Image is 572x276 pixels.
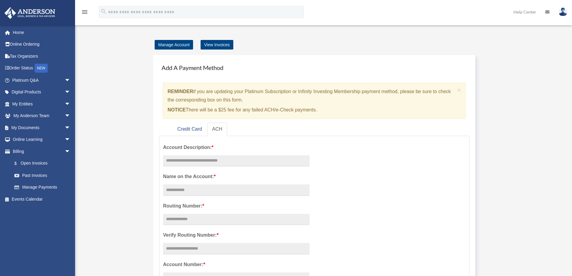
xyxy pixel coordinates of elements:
[4,62,80,74] a: Order StatusNEW
[81,8,88,16] i: menu
[18,160,21,167] span: $
[4,38,80,50] a: Online Ordering
[4,193,80,205] a: Events Calendar
[4,122,80,134] a: My Documentsarrow_drop_down
[168,107,186,112] strong: NOTICE
[65,98,77,110] span: arrow_drop_down
[8,181,77,193] a: Manage Payments
[457,86,461,93] span: ×
[163,143,310,152] label: Account Description:
[3,7,57,19] img: Anderson Advisors Platinum Portal
[201,40,233,50] a: View Invoices
[8,157,80,170] a: $Open Invoices
[163,231,310,239] label: Verify Routing Number:
[65,86,77,99] span: arrow_drop_down
[163,260,310,269] label: Account Number:
[81,11,88,16] a: menu
[163,172,310,181] label: Name on the Account:
[168,106,455,114] p: There will be a $25 fee for any failed ACH/e-Check payments.
[155,40,193,50] a: Manage Account
[35,64,48,73] div: NEW
[4,98,80,110] a: My Entitiesarrow_drop_down
[4,86,80,98] a: Digital Productsarrow_drop_down
[4,50,80,62] a: Tax Organizers
[100,8,107,15] i: search
[65,122,77,134] span: arrow_drop_down
[207,123,227,136] a: ACH
[558,8,567,16] img: User Pic
[4,110,80,122] a: My Anderson Teamarrow_drop_down
[65,110,77,122] span: arrow_drop_down
[4,145,80,157] a: Billingarrow_drop_down
[159,61,469,74] h4: Add A Payment Method
[65,134,77,146] span: arrow_drop_down
[8,169,80,181] a: Past Invoices
[173,123,207,136] a: Credit Card
[168,89,193,94] strong: REMINDER
[4,74,80,86] a: Platinum Q&Aarrow_drop_down
[4,134,80,146] a: Online Learningarrow_drop_down
[163,83,466,119] div: if you are updating your Platinum Subscription or Infinity Investing Membership payment method, p...
[65,74,77,86] span: arrow_drop_down
[65,145,77,158] span: arrow_drop_down
[163,202,310,210] label: Routing Number:
[457,87,461,93] button: Close
[4,26,80,38] a: Home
